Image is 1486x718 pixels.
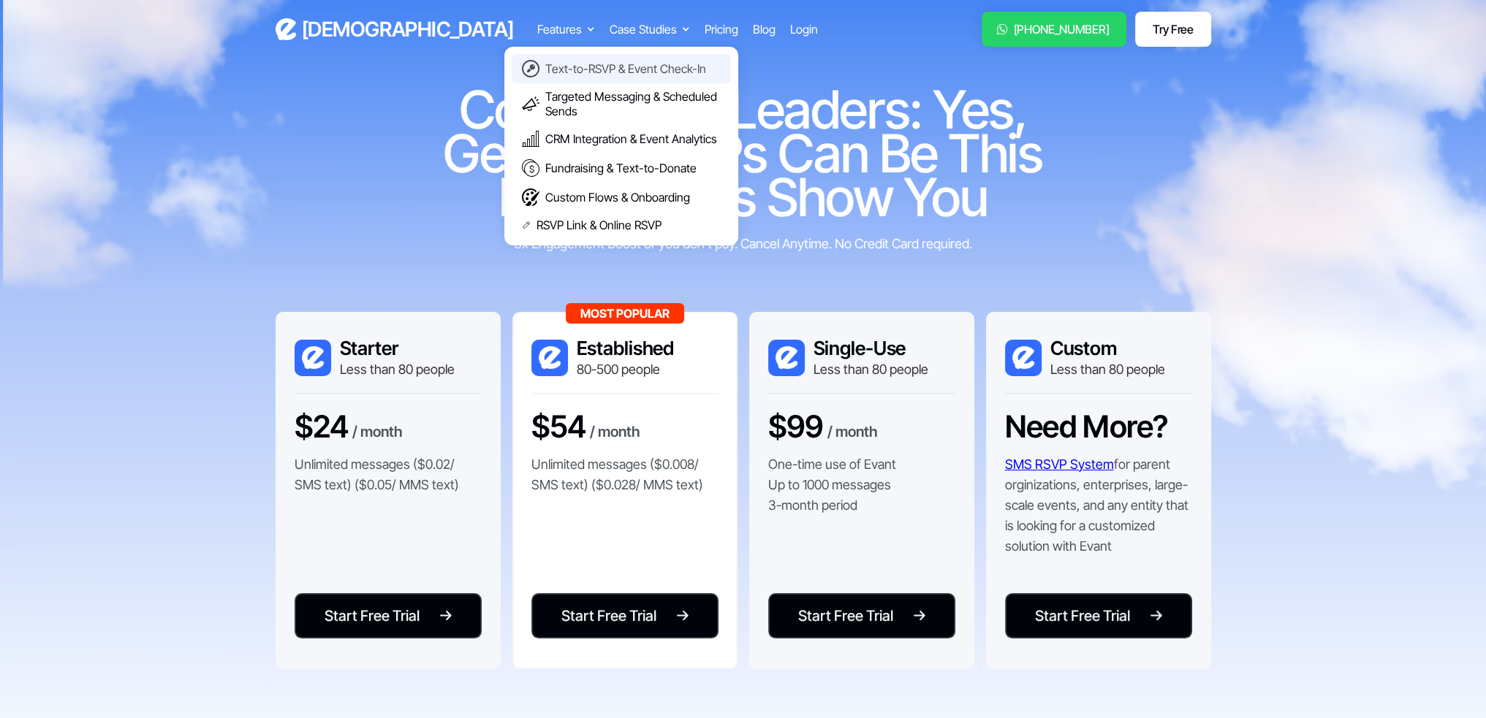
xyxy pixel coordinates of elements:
[545,161,697,175] div: Fundraising & Text-to-Donate
[1005,408,1168,445] h3: Need More?
[768,593,955,638] a: Start Free Trial
[537,218,662,232] div: RSVP Link & Online RSVP
[276,17,514,42] a: home
[531,408,586,445] h3: $54
[325,605,420,627] div: Start Free Trial
[798,605,893,627] div: Start Free Trial
[814,337,928,360] h3: Single-Use
[1035,605,1130,627] div: Start Free Trial
[512,83,731,124] a: Targeted Messaging & Scheduled Sends
[610,20,690,38] div: Case Studies
[295,408,349,445] h3: $24
[753,20,776,38] a: Blog
[610,20,677,38] div: Case Studies
[545,61,706,76] div: Text-to-RSVP & Event Check-In
[705,20,738,38] a: Pricing
[512,153,731,183] a: Fundraising & Text-to-Donate
[982,12,1127,47] a: [PHONE_NUMBER]
[768,408,824,445] h3: $99
[1135,12,1210,47] a: Try Free
[512,124,731,153] a: CRM Integration & Event Analytics
[537,20,582,38] div: Features
[352,421,403,446] div: / month
[537,20,595,38] div: Features
[545,190,690,205] div: Custom Flows & Onboarding
[1050,360,1165,378] div: Less than 80 people
[1050,337,1165,360] h3: Custom
[512,54,731,83] a: Text-to-RSVP & Event Check-In
[590,421,640,446] div: / month
[1005,593,1192,638] a: Start Free Trial
[512,212,731,238] a: RSVP Link & Online RSVP
[393,88,1094,219] h1: Community Leaders: Yes, Getting RSVPs Can Be This Easy - Let's Show You
[295,593,482,638] a: Start Free Trial
[561,605,656,627] div: Start Free Trial
[531,454,719,495] p: Unlimited messages ($0.008/ SMS text) ($0.028/ MMS text)
[566,303,684,324] div: Most Popular
[340,337,455,360] h3: Starter
[295,454,482,495] p: Unlimited messages ($0.02/ SMS text) ($0.05/ MMS text)
[469,234,1017,253] div: 3x Engagement Boost or you don't pay. Cancel Anytime. No Credit Card required.
[340,360,455,378] div: Less than 80 people
[504,39,738,245] nav: Features
[577,360,675,378] div: 80-500 people
[827,421,878,446] div: / month
[814,360,928,378] div: Less than 80 people
[1014,20,1110,38] div: [PHONE_NUMBER]
[790,20,818,38] a: Login
[545,131,717,146] div: CRM Integration & Event Analytics
[531,593,719,638] a: Start Free Trial
[512,183,731,212] a: Custom Flows & Onboarding
[1005,457,1114,472] a: SMS RSVP System
[768,454,896,516] p: One-time use of Evant Up to 1000 messages 3-month period
[1005,454,1192,557] p: for parent orginizations, enterprises, large-scale events, and any entity that is looking for a c...
[545,89,721,118] div: Targeted Messaging & Scheduled Sends
[302,17,514,42] h3: [DEMOGRAPHIC_DATA]
[577,337,675,360] h3: Established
